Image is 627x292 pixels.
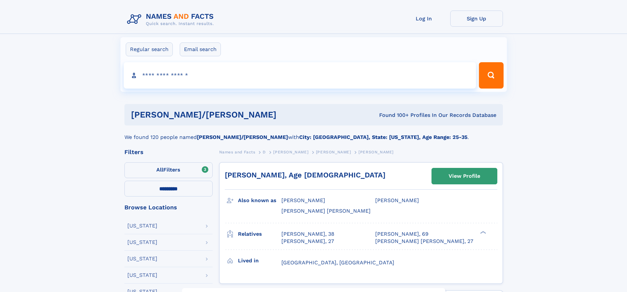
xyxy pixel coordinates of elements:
a: [PERSON_NAME] [273,148,308,156]
h3: Lived in [238,255,281,266]
div: [US_STATE] [127,273,157,278]
label: Regular search [126,42,173,56]
span: [PERSON_NAME] [281,197,325,203]
span: [PERSON_NAME] [273,150,308,154]
div: Filters [124,149,213,155]
span: [PERSON_NAME] [358,150,394,154]
label: Filters [124,162,213,178]
span: D [263,150,266,154]
span: [GEOGRAPHIC_DATA], [GEOGRAPHIC_DATA] [281,259,394,266]
div: Browse Locations [124,204,213,210]
a: Sign Up [450,11,503,27]
a: [PERSON_NAME] [PERSON_NAME], 27 [375,238,473,245]
a: [PERSON_NAME], Age [DEMOGRAPHIC_DATA] [225,171,385,179]
a: [PERSON_NAME] [316,148,351,156]
b: [PERSON_NAME]/[PERSON_NAME] [197,134,288,140]
h1: [PERSON_NAME]/[PERSON_NAME] [131,111,328,119]
a: D [263,148,266,156]
div: [US_STATE] [127,240,157,245]
a: [PERSON_NAME], 69 [375,230,429,238]
div: [US_STATE] [127,256,157,261]
img: Logo Names and Facts [124,11,219,28]
input: search input [124,62,476,89]
label: Email search [180,42,221,56]
a: Names and Facts [219,148,255,156]
span: [PERSON_NAME] [PERSON_NAME] [281,208,371,214]
a: Log In [398,11,450,27]
h3: Relatives [238,228,281,240]
a: View Profile [432,168,497,184]
div: Found 100+ Profiles In Our Records Database [328,112,496,119]
div: We found 120 people named with . [124,125,503,141]
a: [PERSON_NAME], 27 [281,238,334,245]
div: ❯ [479,230,486,234]
span: [PERSON_NAME] [316,150,351,154]
span: [PERSON_NAME] [375,197,419,203]
div: [US_STATE] [127,223,157,228]
h3: Also known as [238,195,281,206]
div: View Profile [449,169,480,184]
b: City: [GEOGRAPHIC_DATA], State: [US_STATE], Age Range: 25-35 [299,134,467,140]
button: Search Button [479,62,503,89]
a: [PERSON_NAME], 38 [281,230,334,238]
span: All [156,167,163,173]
